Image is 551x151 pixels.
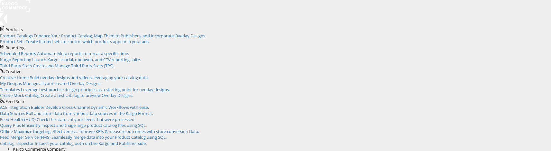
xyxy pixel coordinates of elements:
[41,92,133,98] span: Create a test catalog to preview Overlay Designs.
[33,63,115,69] span: Create and Manage Third Party Stats (TPS).
[37,51,129,56] span: Automate Meta reports to run at a specific time.
[5,27,23,33] span: Products
[32,57,141,62] span: Launch Kargo's social, openweb, and CTV reporting suite.
[30,75,149,80] span: Build overlay designs and videos, leveraging your catalog data.
[5,99,25,104] span: Feed Suite
[5,45,24,51] span: Reporting
[23,80,101,86] span: Manage all your created Overlay Designs.
[26,110,153,116] span: Pull and store data from various data sources in the Kargo Format.
[21,87,170,92] span: Leverage best practice design principles as a starting point for overlay designs.
[35,140,147,146] span: Inspect your catalog both on the Kargo and Publisher side.
[34,33,206,39] span: Enhance Your Product Catalog, Map Them to Publishers, and Incorporate Overlay Designs.
[37,117,135,122] span: Check the status of your feeds that were processed.
[22,122,147,128] span: Efficiently inspect and triage large product catalog files using SQL.
[5,69,21,74] span: Creative
[14,128,199,134] span: Maximize targeting effectiveness, improve KPIs & measure outcomes with store conversion Data.
[51,134,167,140] span: Seamlessly merge data into your Product Catalog using SQL.
[45,104,149,110] span: Develop Cross-Channel Dynamic Workflows with ease.
[25,39,150,44] span: Create filtered sets to control which products appear in your ads.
